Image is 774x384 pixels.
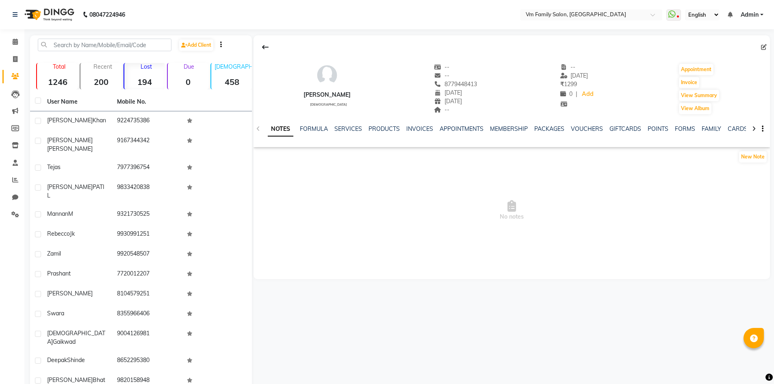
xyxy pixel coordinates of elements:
[440,125,483,132] a: APPOINTMENTS
[80,77,121,87] strong: 200
[168,77,209,87] strong: 0
[47,270,71,277] span: prashant
[675,125,695,132] a: FORMS
[300,125,328,132] a: FORMULA
[576,90,577,98] span: |
[112,111,182,131] td: 9224735386
[47,163,61,171] span: tejas
[112,265,182,284] td: 7720012207
[47,356,67,364] span: deepak
[741,11,759,19] span: Admin
[534,125,564,132] a: PACKAGES
[37,77,78,87] strong: 1246
[179,39,213,51] a: Add Client
[254,170,770,251] span: No notes
[679,77,699,88] button: Invoice
[581,89,595,100] a: Add
[112,205,182,225] td: 9321730525
[434,89,462,96] span: [DATE]
[70,230,75,237] span: Jk
[490,125,528,132] a: MEMBERSHIP
[257,39,274,55] div: Back to Client
[434,80,477,88] span: 8779448413
[679,90,719,101] button: View Summary
[53,338,76,345] span: Gaikwad
[47,290,93,297] span: [PERSON_NAME]
[112,158,182,178] td: 7977396754
[268,122,293,137] a: NOTES
[304,91,351,99] div: [PERSON_NAME]
[434,72,449,79] span: --
[112,245,182,265] td: 9920548507
[40,63,78,70] p: Total
[310,102,347,106] span: [DEMOGRAPHIC_DATA]
[740,351,766,376] iframe: chat widget
[571,125,603,132] a: VOUCHERS
[560,90,572,98] span: 0
[112,93,182,111] th: Mobile No.
[21,3,76,26] img: logo
[112,351,182,371] td: 8652295380
[47,183,93,191] span: [PERSON_NAME]
[728,125,748,132] a: CARDS
[315,63,339,87] img: avatar
[93,117,106,124] span: khan
[47,310,64,317] span: swara
[702,125,721,132] a: FAMILY
[47,230,70,237] span: Rebecco
[609,125,641,132] a: GIFTCARDS
[84,63,121,70] p: Recent
[560,80,577,88] span: 1299
[42,93,112,111] th: User Name
[169,63,209,70] p: Due
[38,39,171,51] input: Search by Name/Mobile/Email/Code
[47,376,93,384] span: [PERSON_NAME]
[739,151,767,163] button: New Note
[112,178,182,205] td: 9833420838
[68,210,73,217] span: M
[47,250,61,257] span: zamil
[89,3,125,26] b: 08047224946
[211,77,252,87] strong: 458
[434,63,449,71] span: --
[434,106,449,113] span: --
[47,330,105,345] span: [DEMOGRAPHIC_DATA]
[47,117,93,124] span: [PERSON_NAME]
[124,77,165,87] strong: 194
[334,125,362,132] a: SERVICES
[112,324,182,351] td: 9004126981
[47,145,93,152] span: [PERSON_NAME]
[128,63,165,70] p: Lost
[560,63,576,71] span: --
[679,64,713,75] button: Appointment
[560,72,588,79] span: [DATE]
[112,225,182,245] td: 9930991251
[369,125,400,132] a: PRODUCTS
[112,131,182,158] td: 9167344342
[67,356,85,364] span: Shinde
[560,80,564,88] span: ₹
[434,98,462,105] span: [DATE]
[47,137,93,144] span: [PERSON_NAME]
[406,125,433,132] a: INVOICES
[47,210,68,217] span: Mannan
[215,63,252,70] p: [DEMOGRAPHIC_DATA]
[679,103,711,114] button: View Album
[648,125,668,132] a: POINTS
[112,284,182,304] td: 8104579251
[112,304,182,324] td: 8355966406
